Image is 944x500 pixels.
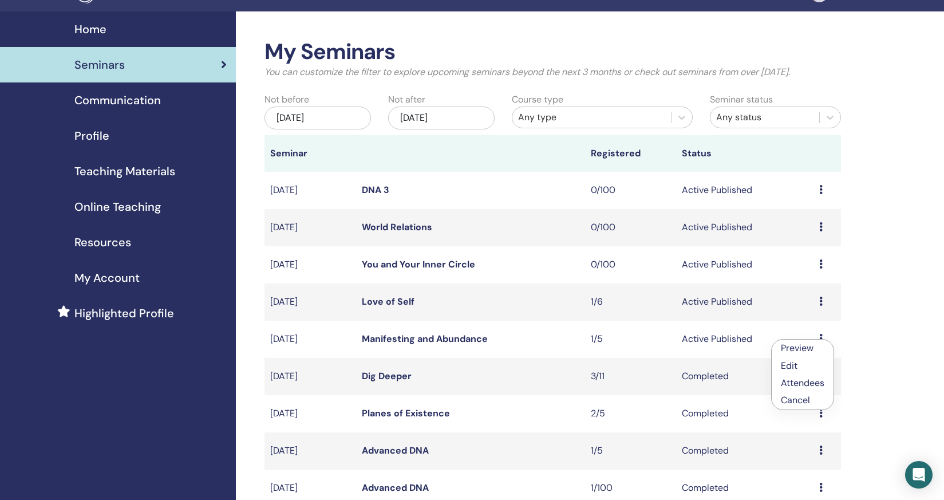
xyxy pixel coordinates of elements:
[676,432,813,470] td: Completed
[676,358,813,395] td: Completed
[362,333,488,345] a: Manifesting and Abundance
[362,407,450,419] a: Planes of Existence
[781,342,813,354] a: Preview
[585,358,677,395] td: 3/11
[74,305,174,322] span: Highlighted Profile
[362,482,429,494] a: Advanced DNA
[781,377,824,389] a: Attendees
[585,172,677,209] td: 0/100
[264,246,356,284] td: [DATE]
[676,135,813,172] th: Status
[676,172,813,209] td: Active Published
[74,127,109,144] span: Profile
[676,246,813,284] td: Active Published
[362,370,412,382] a: Dig Deeper
[388,107,495,129] div: [DATE]
[362,296,414,308] a: Love of Self
[585,246,677,284] td: 0/100
[74,269,140,286] span: My Account
[264,321,356,358] td: [DATE]
[710,93,773,107] label: Seminar status
[512,93,563,107] label: Course type
[781,393,824,407] p: Cancel
[676,395,813,432] td: Completed
[264,432,356,470] td: [DATE]
[74,198,161,215] span: Online Teaching
[264,93,309,107] label: Not before
[585,135,677,172] th: Registered
[264,209,356,246] td: [DATE]
[264,284,356,321] td: [DATE]
[264,395,356,432] td: [DATE]
[585,395,677,432] td: 2/5
[264,107,371,129] div: [DATE]
[264,39,841,65] h2: My Seminars
[74,234,131,251] span: Resources
[676,321,813,358] td: Active Published
[388,93,425,107] label: Not after
[264,135,356,172] th: Seminar
[362,184,389,196] a: DNA 3
[74,163,175,180] span: Teaching Materials
[264,65,841,79] p: You can customize the filter to explore upcoming seminars beyond the next 3 months or check out s...
[585,209,677,246] td: 0/100
[362,258,475,270] a: You and Your Inner Circle
[585,321,677,358] td: 1/5
[74,56,125,73] span: Seminars
[264,358,356,395] td: [DATE]
[362,444,429,456] a: Advanced DNA
[264,172,356,209] td: [DATE]
[74,21,106,38] span: Home
[676,209,813,246] td: Active Published
[716,111,813,124] div: Any status
[74,92,161,109] span: Communication
[585,432,677,470] td: 1/5
[362,221,432,233] a: World Relations
[676,284,813,321] td: Active Published
[905,461,933,489] div: Open Intercom Messenger
[781,360,797,372] a: Edit
[585,284,677,321] td: 1/6
[518,111,665,124] div: Any type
